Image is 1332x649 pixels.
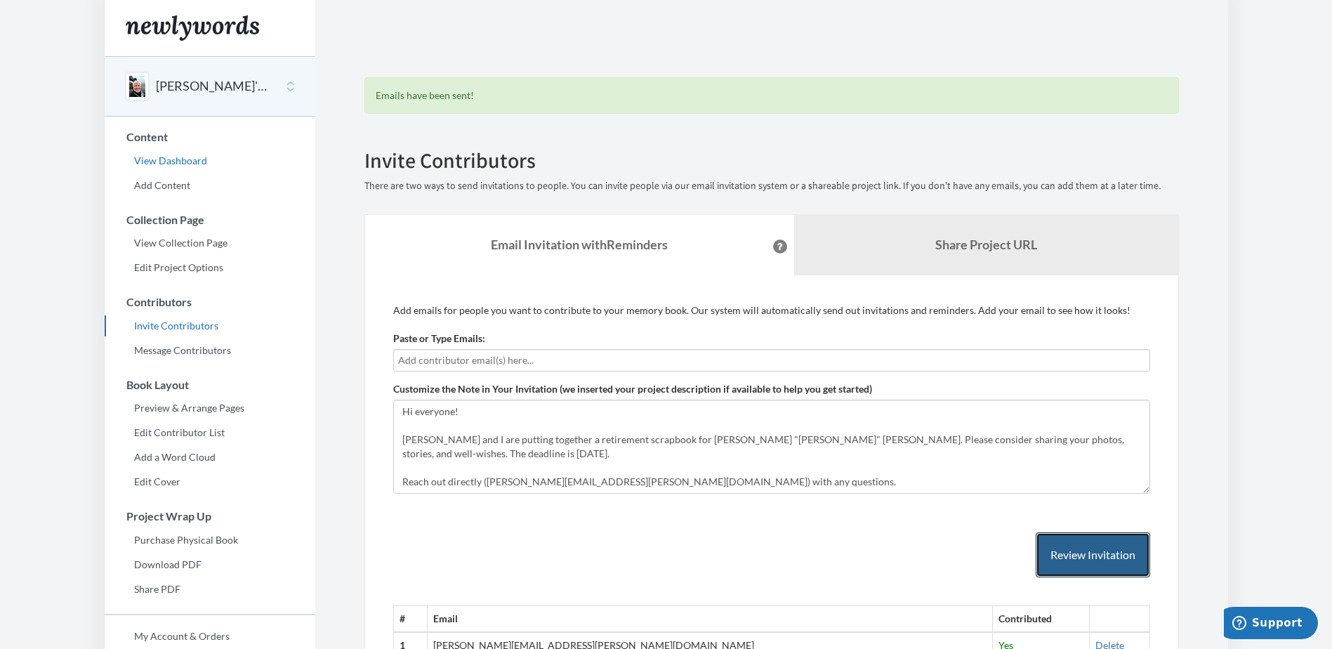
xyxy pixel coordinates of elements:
a: Message Contributors [105,340,315,361]
a: Edit Project Options [105,257,315,278]
div: Emails have been sent! [364,77,1179,114]
h3: Book Layout [105,379,315,391]
p: Add emails for people you want to contribute to your memory book. Our system will automatically s... [393,303,1150,317]
input: Add contributor email(s) here... [398,353,1145,368]
h3: Collection Page [105,214,315,226]
a: Share PDF [105,579,315,600]
a: Add Content [105,175,315,196]
a: Edit Contributor List [105,422,315,443]
a: View Collection Page [105,232,315,254]
a: Add a Word Cloud [105,447,315,468]
button: Review Invitation [1036,532,1150,578]
img: Newlywords logo [126,15,259,41]
h3: Project Wrap Up [105,510,315,523]
iframe: Opens a widget where you can chat to one of our agents [1224,607,1318,642]
a: Download PDF [105,554,315,575]
label: Paste or Type Emails: [393,332,485,346]
h2: Invite Contributors [364,149,1179,172]
a: Preview & Arrange Pages [105,398,315,419]
a: Edit Cover [105,471,315,492]
textarea: Hi everyone! [PERSON_NAME] and I are putting together a retirement scrapbook for [PERSON_NAME] "[... [393,400,1150,494]
label: Customize the Note in Your Invitation (we inserted your project description if available to help ... [393,382,872,396]
h3: Content [105,131,315,143]
b: Share Project URL [935,237,1037,252]
a: View Dashboard [105,150,315,171]
strong: Email Invitation with Reminders [491,237,668,252]
button: [PERSON_NAME]'s Retirement Scrapbook [156,77,270,96]
a: My Account & Orders [105,626,315,647]
th: # [393,606,428,632]
th: Contributed [993,606,1090,632]
th: Email [428,606,993,632]
p: There are two ways to send invitations to people. You can invite people via our email invitation ... [364,179,1179,193]
h3: Contributors [105,296,315,308]
a: Invite Contributors [105,315,315,336]
a: Purchase Physical Book [105,530,315,551]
